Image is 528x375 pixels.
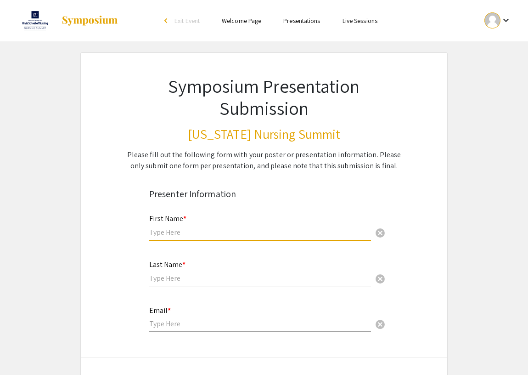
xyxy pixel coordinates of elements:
[125,126,403,142] h3: [US_STATE] Nursing Summit
[149,187,379,201] div: Presenter Information
[500,15,511,26] mat-icon: Expand account dropdown
[375,319,386,330] span: cancel
[61,15,118,26] img: Symposium by ForagerOne
[18,9,52,32] img: Nevada Nursing Summit
[371,223,389,241] button: Clear
[149,227,371,237] input: Type Here
[149,306,171,315] mat-label: Email
[375,273,386,284] span: cancel
[343,17,377,25] a: Live Sessions
[371,269,389,287] button: Clear
[375,227,386,239] span: cancel
[7,9,118,32] a: Nevada Nursing Summit
[125,149,403,171] div: Please fill out the following form with your poster or presentation information. Please only subm...
[283,17,320,25] a: Presentations
[164,18,170,23] div: arrow_back_ios
[149,273,371,283] input: Type Here
[125,75,403,119] h1: Symposium Presentation Submission
[222,17,261,25] a: Welcome Page
[371,315,389,333] button: Clear
[475,10,521,31] button: Expand account dropdown
[149,319,371,329] input: Type Here
[149,214,186,223] mat-label: First Name
[7,334,39,368] iframe: Chat
[174,17,200,25] span: Exit Event
[149,260,185,269] mat-label: Last Name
